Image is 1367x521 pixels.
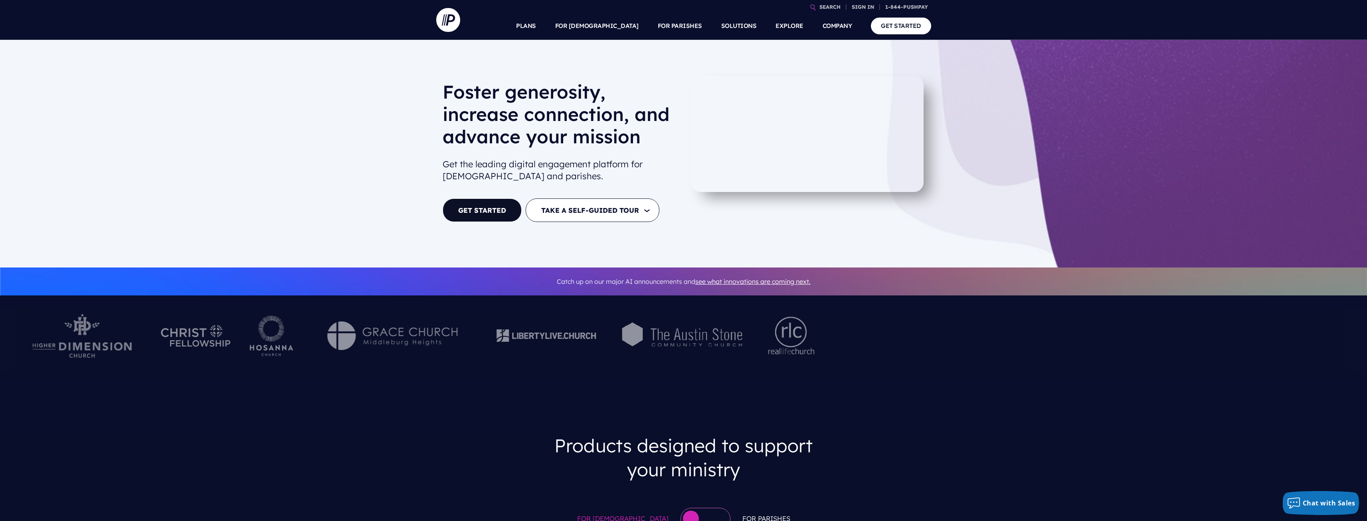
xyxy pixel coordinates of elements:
a: see what innovations are coming next. [695,277,811,285]
a: GET STARTED [871,18,931,34]
img: pushpay-cust-logos-liberty[1] [491,320,601,352]
img: pp_logos_4 [161,325,230,347]
a: EXPLORE [775,12,803,40]
a: PLANS [516,12,536,40]
a: SOLUTIONS [721,12,757,40]
img: astonechurch-01 [620,319,747,353]
span: Chat with Sales [1303,499,1355,507]
h2: Get the leading digital engagement platform for [DEMOGRAPHIC_DATA] and parishes. [443,155,677,186]
img: RLChurchpng-01 [766,314,817,358]
button: TAKE A SELF-GUIDED TOUR [526,198,659,222]
h3: Products designed to support your ministry [534,427,833,487]
p: Catch up on our major AI announcements and [443,273,925,291]
a: COMPANY [823,12,852,40]
h1: Foster generosity, increase connection, and advance your mission [443,81,677,154]
a: FOR PARISHES [658,12,702,40]
img: HD-logo-white-2 [22,314,142,358]
button: Chat with Sales [1283,491,1359,515]
img: pp_logos_5 [249,315,293,356]
a: FOR [DEMOGRAPHIC_DATA] [555,12,639,40]
img: GC-logo2 [313,321,472,350]
a: GET STARTED [443,198,522,222]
